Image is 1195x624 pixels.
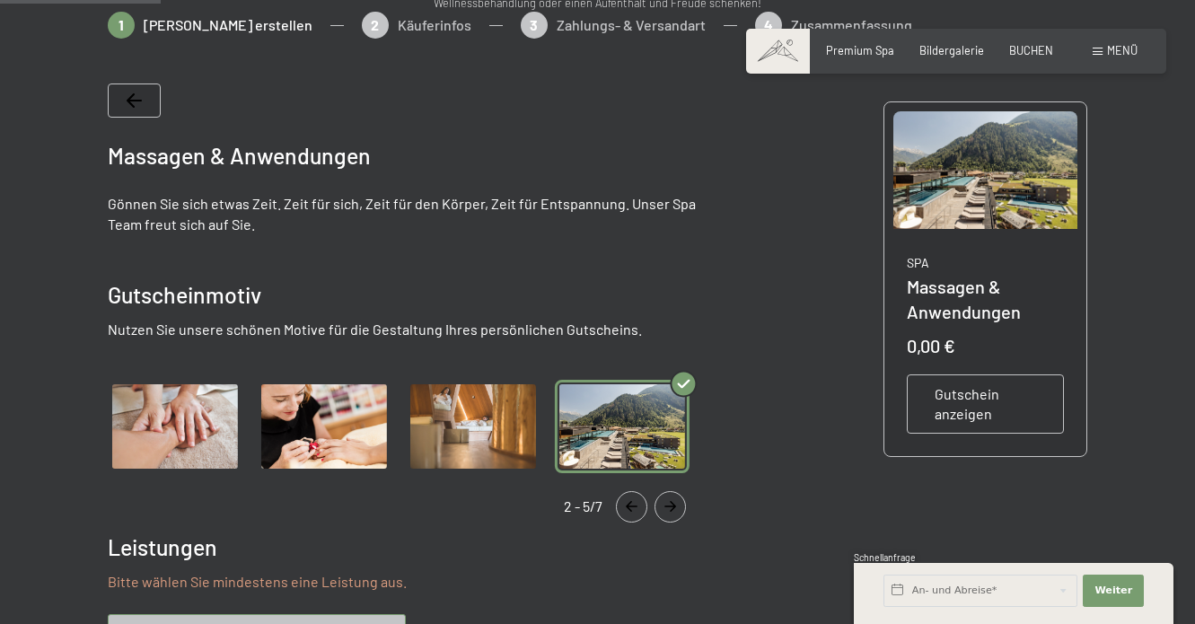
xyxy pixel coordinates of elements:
a: Premium Spa [826,43,894,57]
span: Schnellanfrage [854,552,916,563]
span: Menü [1107,43,1138,57]
a: BUCHEN [1009,43,1053,57]
span: Weiter [1094,584,1132,598]
a: Bildergalerie [919,43,984,57]
button: Weiter [1083,575,1144,607]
